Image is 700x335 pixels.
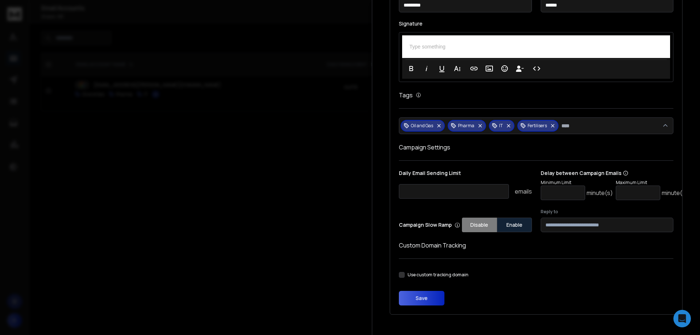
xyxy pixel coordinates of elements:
button: Italic (Ctrl+I) [420,61,433,76]
h1: Campaign Settings [399,143,673,152]
button: Insert Link (Ctrl+K) [467,61,481,76]
button: Save [399,291,444,305]
p: minute(s) [662,188,688,197]
label: Reply to [541,209,674,215]
label: Use custom tracking domain [408,272,468,278]
p: Pharma [458,123,474,129]
h1: Custom Domain Tracking [399,241,673,250]
button: Enable [497,218,532,232]
button: Underline (Ctrl+U) [435,61,449,76]
button: Code View [530,61,544,76]
p: IT [499,123,503,129]
p: Oil and Gas [411,123,433,129]
button: Bold (Ctrl+B) [404,61,418,76]
p: Maximum Limit [616,180,688,186]
button: Insert Image (Ctrl+P) [482,61,496,76]
label: Signature [399,21,673,26]
h1: Tags [399,91,413,100]
button: Insert Unsubscribe Link [513,61,527,76]
p: Daily Email Sending Limit [399,170,532,180]
p: Minimum Limit [541,180,613,186]
p: emails [515,187,532,196]
p: Campaign Slow Ramp [399,221,460,229]
p: Delay between Campaign Emails [541,170,688,177]
div: Open Intercom Messenger [673,310,691,327]
p: Fertilisers [528,123,547,129]
p: minute(s) [587,188,613,197]
button: Disable [462,218,497,232]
